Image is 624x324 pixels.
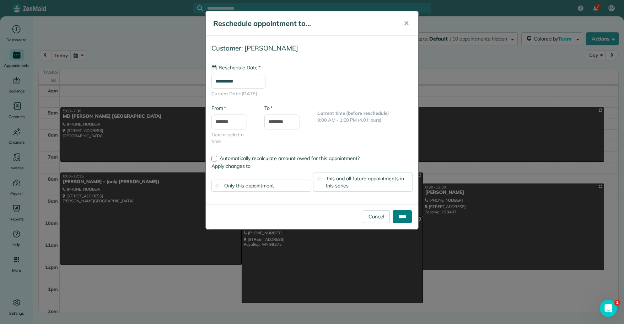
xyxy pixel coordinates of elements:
label: From [211,105,226,112]
input: Only this appointment [215,184,220,188]
span: Current Date: [DATE] [211,90,413,97]
label: Apply changes to [211,163,413,170]
a: Cancel [363,210,390,223]
label: Reschedule Date [211,64,260,71]
span: Only this appointment [224,182,274,189]
span: Automatically recalculate amount owed for this appointment? [220,155,360,161]
p: 9:00 AM - 1:00 PM (4.0 Hours) [317,117,413,124]
label: To [264,105,273,112]
h5: Reschedule appointment to... [213,18,394,28]
span: This and all future appointments in this series [326,175,404,189]
span: 1 [614,300,620,306]
span: ✕ [404,19,409,27]
b: Current time (before reschedule) [317,110,389,116]
input: This and all future appointments in this series [317,177,321,181]
h4: Customer: [PERSON_NAME] [211,44,413,52]
span: Type or select a time [211,131,254,145]
iframe: Intercom live chat [600,300,617,317]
